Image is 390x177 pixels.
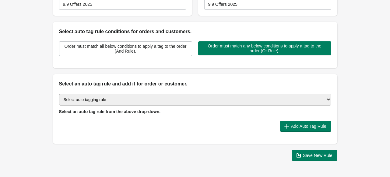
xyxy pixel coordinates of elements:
button: Add Auto Tag Rule [280,121,331,132]
span: Order must match all below conditions to apply a tag to the order (And Rule). [64,44,187,54]
span: Order must match any below conditions to apply a tag to the order (Or Rule). [203,43,326,53]
h2: Select auto tag rule conditions for orders and customers. [59,28,331,35]
h2: Select an auto tag rule and add it for order or customer. [59,80,331,88]
span: Save New Rule [303,153,332,158]
button: Order must match any below conditions to apply a tag to the order (Or Rule). [198,41,331,55]
button: Save New Rule [292,150,337,161]
button: Order must match all below conditions to apply a tag to the order (And Rule). [59,41,192,56]
span: Add Auto Tag Rule [291,124,326,129]
span: Select an auto tag rule from the above drop-down. [59,109,161,114]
